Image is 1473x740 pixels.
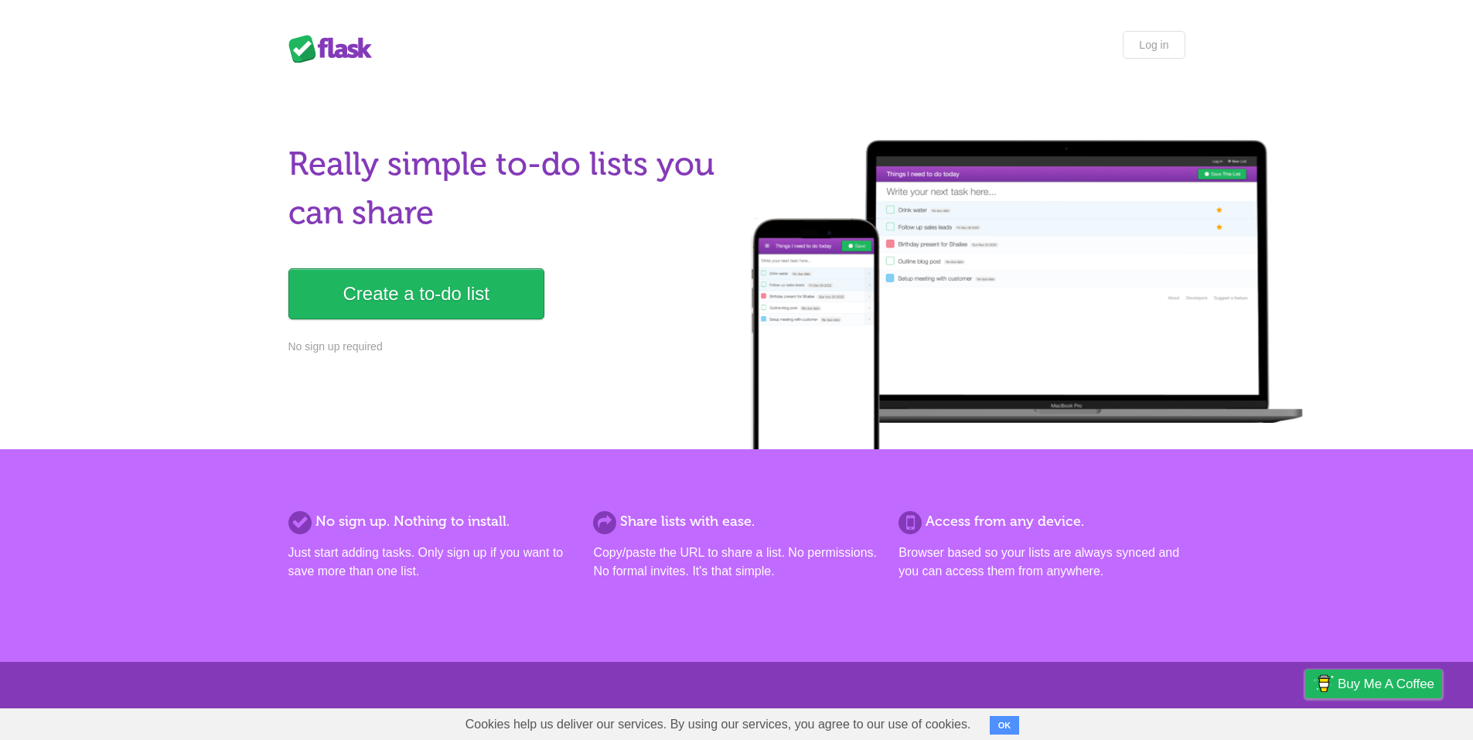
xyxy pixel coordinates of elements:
p: Browser based so your lists are always synced and you can access them from anywhere. [898,544,1185,581]
span: Cookies help us deliver our services. By using our services, you agree to our use of cookies. [450,709,987,740]
div: Flask Lists [288,35,381,63]
img: Buy me a coffee [1313,670,1334,697]
h2: Share lists with ease. [593,511,879,532]
a: Create a to-do list [288,268,544,319]
span: Buy me a coffee [1338,670,1434,697]
a: Log in [1123,31,1185,59]
button: OK [990,716,1020,735]
p: No sign up required [288,339,728,355]
p: Copy/paste the URL to share a list. No permissions. No formal invites. It's that simple. [593,544,879,581]
h2: Access from any device. [898,511,1185,532]
a: Buy me a coffee [1305,670,1442,698]
h2: No sign up. Nothing to install. [288,511,575,532]
p: Just start adding tasks. Only sign up if you want to save more than one list. [288,544,575,581]
h1: Really simple to-do lists you can share [288,140,728,237]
